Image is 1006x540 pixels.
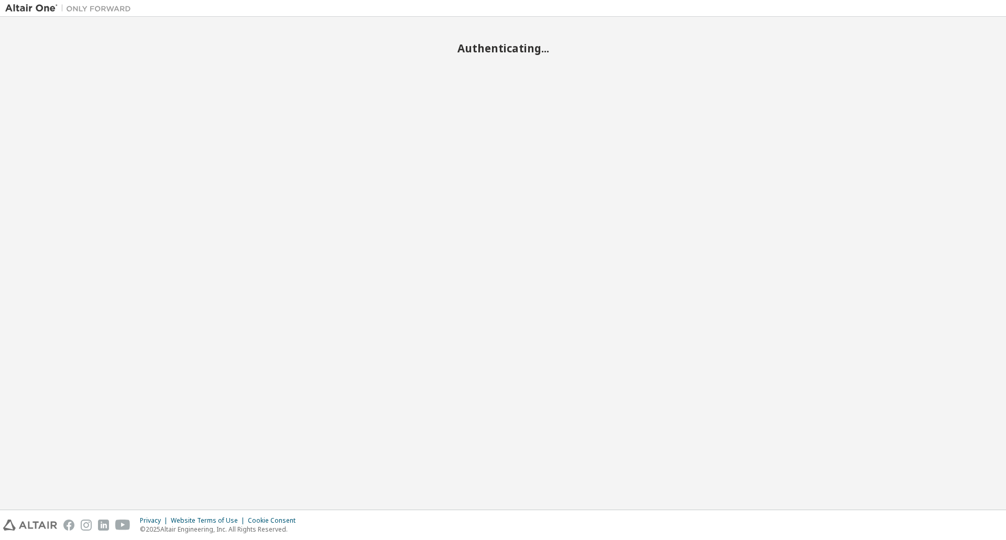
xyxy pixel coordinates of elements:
img: instagram.svg [81,520,92,531]
img: facebook.svg [63,520,74,531]
img: Altair One [5,3,136,14]
p: © 2025 Altair Engineering, Inc. All Rights Reserved. [140,525,302,534]
div: Website Terms of Use [171,516,248,525]
div: Cookie Consent [248,516,302,525]
img: altair_logo.svg [3,520,57,531]
img: youtube.svg [115,520,130,531]
h2: Authenticating... [5,41,1001,55]
img: linkedin.svg [98,520,109,531]
div: Privacy [140,516,171,525]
